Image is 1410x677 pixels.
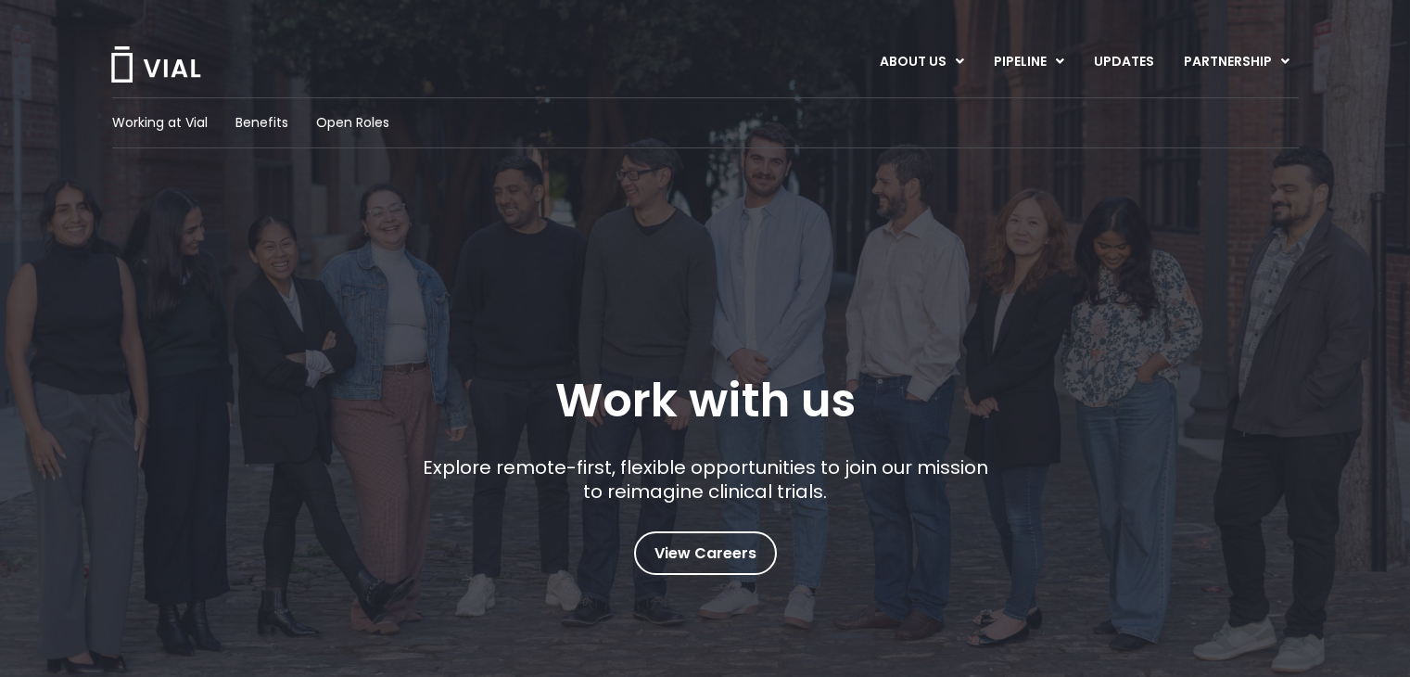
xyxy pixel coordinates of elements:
a: PARTNERSHIPMenu Toggle [1169,46,1304,78]
a: Benefits [235,113,288,133]
a: View Careers [634,531,777,575]
a: UPDATES [1079,46,1168,78]
a: ABOUT USMenu Toggle [865,46,978,78]
a: Working at Vial [112,113,208,133]
h1: Work with us [555,374,856,428]
span: View Careers [654,542,756,566]
img: Vial Logo [109,46,202,83]
a: PIPELINEMenu Toggle [979,46,1078,78]
p: Explore remote-first, flexible opportunities to join our mission to reimagine clinical trials. [415,455,995,504]
a: Open Roles [316,113,389,133]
